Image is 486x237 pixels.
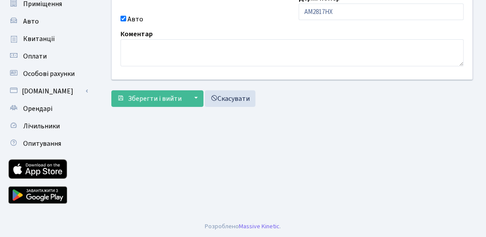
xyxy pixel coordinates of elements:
[299,3,464,20] input: AA0001AA
[205,222,281,231] div: Розроблено .
[4,65,92,82] a: Особові рахунки
[23,17,39,26] span: Авто
[4,100,92,117] a: Орендарі
[128,94,182,103] span: Зберегти і вийти
[23,34,55,44] span: Квитанції
[205,90,255,107] a: Скасувати
[128,14,143,24] label: Авто
[121,29,153,39] label: Коментар
[239,222,280,231] a: Massive Kinetic
[23,139,61,148] span: Опитування
[111,90,187,107] button: Зберегти і вийти
[23,121,60,131] span: Лічильники
[4,48,92,65] a: Оплати
[4,117,92,135] a: Лічильники
[23,69,75,79] span: Особові рахунки
[4,82,92,100] a: [DOMAIN_NAME]
[4,30,92,48] a: Квитанції
[4,135,92,152] a: Опитування
[23,52,47,61] span: Оплати
[23,104,52,113] span: Орендарі
[4,13,92,30] a: Авто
